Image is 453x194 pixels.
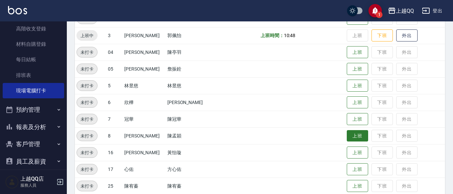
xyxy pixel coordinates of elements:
[3,153,64,170] button: 員工及薪資
[77,82,97,89] span: 未打卡
[123,61,166,77] td: [PERSON_NAME]
[347,163,368,176] button: 上班
[106,77,123,94] td: 5
[368,4,382,17] button: save
[106,61,123,77] td: 05
[123,77,166,94] td: 林昱慈
[8,6,27,14] img: Logo
[396,29,418,42] button: 外出
[106,161,123,178] td: 17
[77,116,97,123] span: 未打卡
[371,29,393,42] button: 下班
[347,130,368,142] button: 上班
[347,113,368,125] button: 上班
[106,144,123,161] td: 16
[106,94,123,111] td: 6
[166,111,216,127] td: 陳冠華
[284,33,296,38] span: 10:48
[77,149,97,156] span: 未打卡
[77,132,97,139] span: 未打卡
[106,127,123,144] td: 8
[3,52,64,67] a: 每日結帳
[123,127,166,144] td: [PERSON_NAME]
[347,46,368,59] button: 上班
[166,44,216,61] td: 陳亭羽
[419,5,445,17] button: 登出
[123,44,166,61] td: [PERSON_NAME]
[5,175,19,189] img: Person
[3,68,64,83] a: 排班表
[166,77,216,94] td: 林昱慈
[166,61,216,77] td: 詹振銓
[77,66,97,73] span: 未打卡
[77,49,97,56] span: 未打卡
[77,183,97,190] span: 未打卡
[166,144,216,161] td: 黃怡璇
[123,94,166,111] td: 欣樺
[20,176,54,182] h5: 上越QQ店
[347,63,368,75] button: 上班
[261,33,284,38] b: 上班時間：
[77,99,97,106] span: 未打卡
[77,32,98,39] span: 上班中
[385,4,417,18] button: 上越QQ
[106,27,123,44] td: 3
[3,21,64,36] a: 高階收支登錄
[347,80,368,92] button: 上班
[3,118,64,136] button: 報表及分析
[347,180,368,192] button: 上班
[123,144,166,161] td: [PERSON_NAME]
[396,7,414,15] div: 上越QQ
[123,111,166,127] td: 冠華
[347,147,368,159] button: 上班
[77,166,97,173] span: 未打卡
[123,27,166,44] td: [PERSON_NAME]
[3,83,64,98] a: 現場電腦打卡
[106,44,123,61] td: 04
[20,182,54,188] p: 服務人員
[106,111,123,127] td: 7
[376,11,383,18] span: 1
[3,135,64,153] button: 客戶管理
[3,101,64,118] button: 預約管理
[166,27,216,44] td: 郭佩怡
[166,94,216,111] td: [PERSON_NAME]
[166,161,216,178] td: 方心佑
[3,36,64,52] a: 材料自購登錄
[123,161,166,178] td: 心佑
[347,96,368,109] button: 上班
[166,127,216,144] td: 陳孟穎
